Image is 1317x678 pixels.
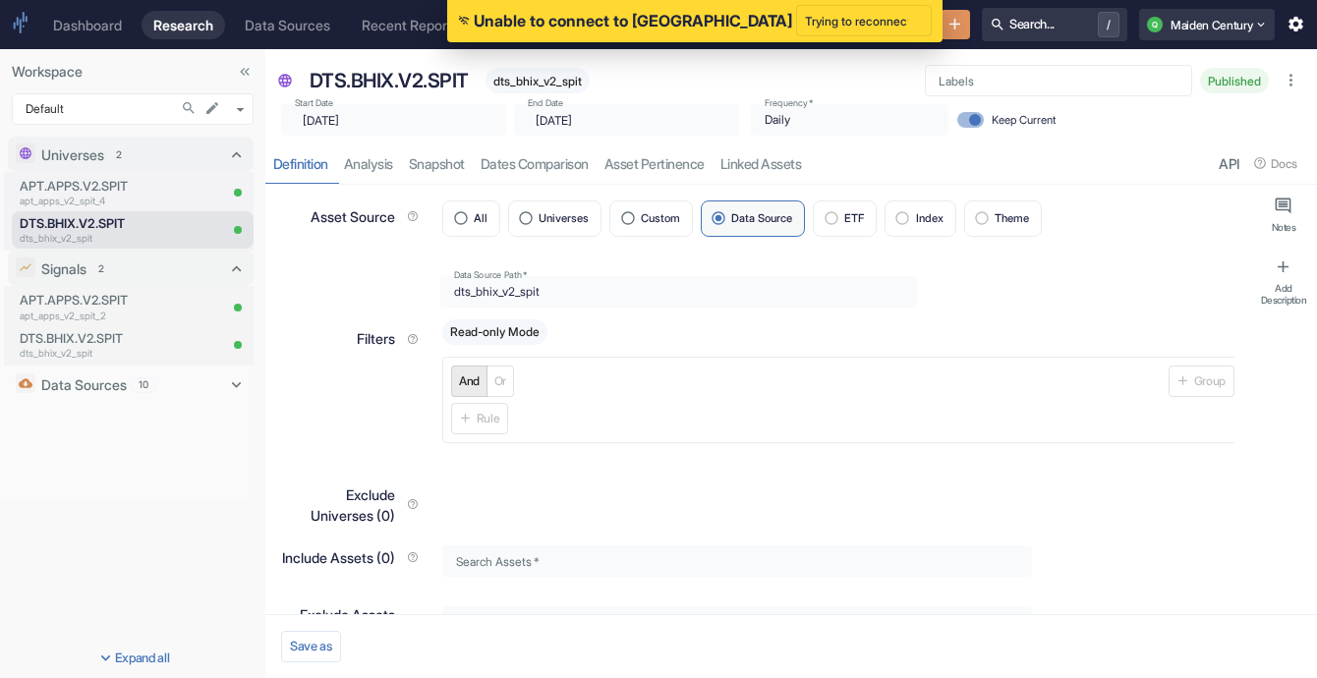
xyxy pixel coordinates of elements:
button: Docs [1247,148,1305,180]
span: Read-only Mode [442,324,547,339]
span: 2 [109,147,129,162]
div: Add Description [1258,282,1309,307]
a: Research [142,11,225,39]
label: Start Date [295,96,334,109]
p: dts_bhix_v2_spit [20,346,165,361]
p: Exclude Assets (0) [281,604,395,646]
p: dts_bhix_v2_spit [20,231,165,246]
span: Index [916,213,944,224]
div: Recent Reports [362,17,459,33]
span: Theme [995,213,1029,224]
div: Universes2 [8,137,254,172]
div: resource tabs [265,143,1317,184]
p: Universes [41,144,104,165]
p: apt_apps_v2_spit_2 [20,309,165,323]
button: Trying to reconnect ... [796,5,932,36]
a: APT.APPS.V2.SPITapt_apps_v2_spit_2 [20,291,165,322]
div: Data Sources [245,17,330,33]
button: Collapse Sidebar [232,59,258,85]
a: DTS.BHIX.V2.SPITdts_bhix_v2_spit [20,214,165,246]
p: apt_apps_v2_spit_4 [20,194,165,208]
a: APT.APPS.V2.SPITapt_apps_v2_spit_4 [20,177,165,208]
button: edit [200,95,225,121]
p: APT.APPS.V2.SPIT [20,291,165,310]
span: Published [1200,74,1269,88]
label: Frequency [765,96,814,109]
span: Data Source [731,213,792,224]
p: Filters [357,328,395,349]
div: Definition [273,155,328,173]
span: Universes [539,213,589,224]
a: Dashboard [41,11,134,39]
p: DTS.BHIX.V2.SPIT [20,329,165,348]
p: Include Assets (0) [282,547,395,568]
p: Data Sources [41,374,127,395]
div: Daily [751,104,948,136]
span: Keep Current [992,112,1057,129]
button: QMaiden Century [1139,9,1275,40]
span: 10 [132,377,155,392]
button: Notes [1254,189,1313,242]
p: DTS.BHIX.V2.SPIT [20,214,165,233]
button: Search... [176,95,201,121]
p: DTS.BHIX.V2.SPIT [310,66,469,95]
a: API [1211,143,1247,184]
input: yyyy-mm-dd [536,104,714,136]
div: Research [153,17,213,33]
a: DTS.BHIX.V2.SPITdts_bhix_v2_spit [20,329,165,361]
div: Dashboard [53,17,122,33]
span: Custom [641,213,680,224]
span: Universe [277,73,293,92]
p: Signals [41,258,86,279]
div: DTS.BHIX.V2.SPIT [305,61,474,100]
div: Default [12,93,254,125]
a: Data Sources [233,11,342,39]
button: Search.../ [982,8,1127,41]
button: Expand all [4,643,261,674]
label: End Date [528,96,564,109]
button: New Resource [941,10,971,40]
p: APT.APPS.V2.SPIT [20,177,165,196]
a: Recent Reports [350,11,471,39]
span: dts_bhix_v2_spit [486,74,590,88]
span: Trying to reconnect ... [805,11,923,31]
div: Data Sources10 [8,367,254,403]
p: Workspace [12,61,254,82]
span: ETF [844,213,864,224]
span: All [474,213,487,224]
label: Data Source Path [454,268,528,281]
p: Asset Source [311,206,395,227]
p: Exclude Universes (0) [281,484,395,526]
span: 2 [91,261,111,276]
div: Signals2 [8,251,254,286]
button: Save as [281,631,341,662]
div: Q [1147,17,1163,32]
input: yyyy-mm-dd [303,104,481,136]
